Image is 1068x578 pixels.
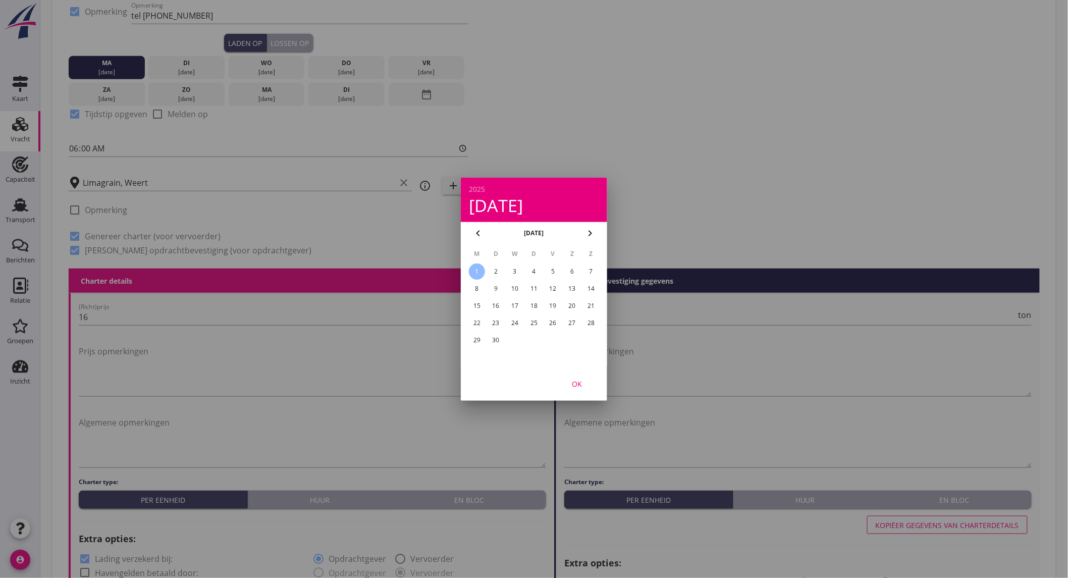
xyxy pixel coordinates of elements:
button: 4 [526,264,542,280]
button: 11 [526,281,542,297]
button: 18 [526,298,542,314]
button: 22 [469,315,485,331]
th: M [468,245,486,262]
button: 19 [545,298,561,314]
button: 3 [507,264,523,280]
button: 6 [564,264,580,280]
button: OK [555,375,599,393]
th: Z [563,245,581,262]
button: 1 [469,264,485,280]
th: V [544,245,562,262]
button: 14 [583,281,599,297]
button: 17 [507,298,523,314]
th: D [525,245,543,262]
button: 21 [583,298,599,314]
div: 2025 [469,186,599,193]
button: 30 [488,332,504,348]
div: [DATE] [469,197,599,214]
button: 13 [564,281,580,297]
button: 8 [469,281,485,297]
button: 12 [545,281,561,297]
button: 15 [469,298,485,314]
button: 16 [488,298,504,314]
i: chevron_right [584,227,596,239]
button: 27 [564,315,580,331]
th: W [506,245,524,262]
div: OK [563,378,591,389]
button: 5 [545,264,561,280]
button: 28 [583,315,599,331]
i: chevron_left [472,227,484,239]
th: D [487,245,505,262]
button: 24 [507,315,523,331]
button: 25 [526,315,542,331]
th: Z [582,245,600,262]
button: [DATE] [521,226,547,241]
button: 20 [564,298,580,314]
button: 7 [583,264,599,280]
button: 26 [545,315,561,331]
button: 23 [488,315,504,331]
button: 9 [488,281,504,297]
button: 29 [469,332,485,348]
button: 2 [488,264,504,280]
button: 10 [507,281,523,297]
